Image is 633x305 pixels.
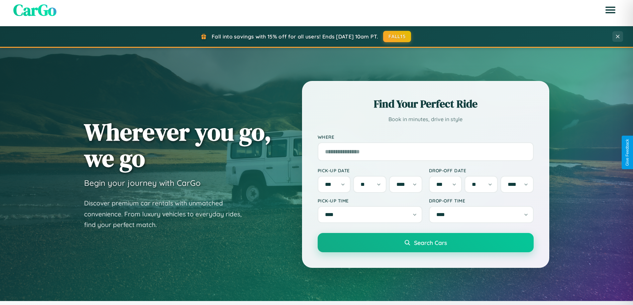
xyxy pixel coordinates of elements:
h3: Begin your journey with CarGo [84,178,201,188]
label: Pick-up Date [318,168,422,173]
h2: Find Your Perfect Ride [318,97,534,111]
button: FALL15 [383,31,411,42]
button: Open menu [601,1,620,19]
span: Search Cars [414,239,447,246]
button: Search Cars [318,233,534,252]
p: Discover premium car rentals with unmatched convenience. From luxury vehicles to everyday rides, ... [84,198,250,230]
label: Drop-off Time [429,198,534,203]
label: Pick-up Time [318,198,422,203]
p: Book in minutes, drive in style [318,114,534,124]
div: Give Feedback [625,139,630,166]
span: Fall into savings with 15% off for all users! Ends [DATE] 10am PT. [212,33,378,40]
label: Drop-off Date [429,168,534,173]
label: Where [318,134,534,140]
h1: Wherever you go, we go [84,119,271,171]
